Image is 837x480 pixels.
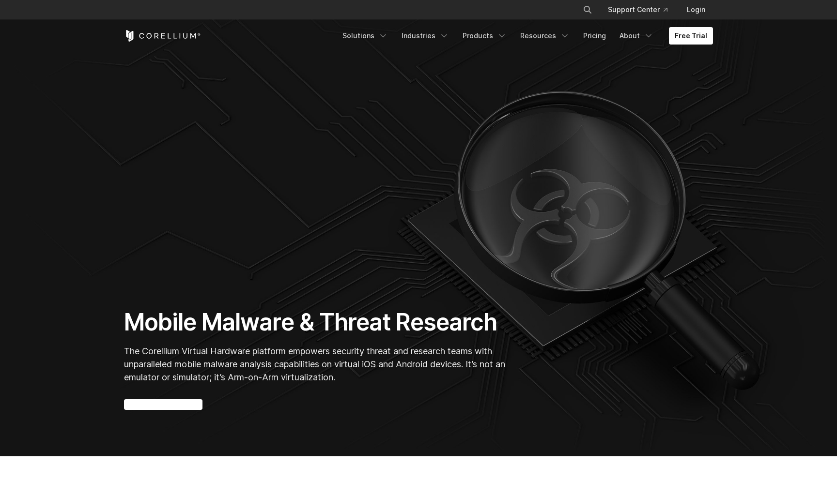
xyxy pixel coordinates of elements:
a: Solutions [337,27,394,45]
a: Support Center [600,1,675,18]
span: The Corellium Virtual Hardware platform empowers security threat and research teams with unparall... [124,346,505,382]
a: Industries [396,27,455,45]
a: Products [457,27,512,45]
a: Resources [514,27,575,45]
button: Search [579,1,596,18]
div: Navigation Menu [571,1,713,18]
a: Pricing [577,27,612,45]
a: Login [679,1,713,18]
h1: Mobile Malware & Threat Research [124,308,510,337]
a: Corellium Home [124,30,201,42]
a: Free Trial [669,27,713,45]
a: About [614,27,659,45]
div: Navigation Menu [337,27,713,45]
